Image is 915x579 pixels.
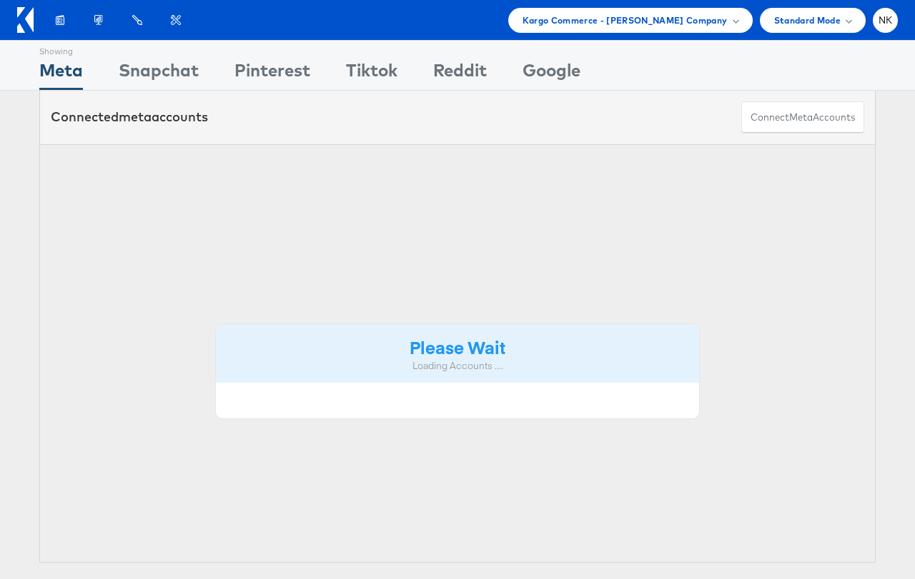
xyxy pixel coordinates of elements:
div: Google [523,58,580,90]
div: Meta [39,58,83,90]
span: Kargo Commerce - [PERSON_NAME] Company [523,13,728,28]
div: Reddit [433,58,487,90]
div: Connected accounts [51,108,208,126]
div: Snapchat [119,58,199,90]
span: meta [119,109,152,125]
strong: Please Wait [410,335,505,358]
span: meta [789,111,813,124]
span: NK [879,16,893,25]
div: Tiktok [346,58,397,90]
div: Loading Accounts .... [227,359,688,373]
button: ConnectmetaAccounts [741,101,864,134]
div: Pinterest [234,58,310,90]
div: Showing [39,41,83,58]
span: Standard Mode [774,13,841,28]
